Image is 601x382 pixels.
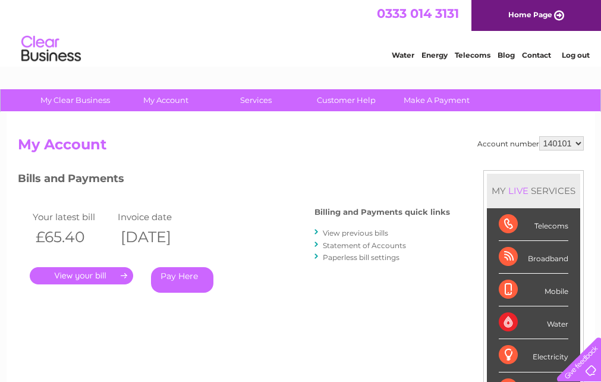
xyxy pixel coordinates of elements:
[30,225,115,249] th: £65.40
[314,208,450,217] h4: Billing and Payments quick links
[499,339,568,372] div: Electricity
[499,306,568,339] div: Water
[506,185,531,196] div: LIVE
[18,136,584,159] h2: My Account
[562,51,590,60] a: Log out
[30,209,115,225] td: Your latest bill
[477,136,584,151] div: Account number
[487,174,580,208] div: MY SERVICES
[499,241,568,274] div: Broadband
[392,51,414,60] a: Water
[115,209,200,225] td: Invoice date
[499,274,568,306] div: Mobile
[522,51,551,60] a: Contact
[499,208,568,241] div: Telecoms
[455,51,490,60] a: Telecoms
[18,170,450,191] h3: Bills and Payments
[26,89,124,111] a: My Clear Business
[30,267,133,284] a: .
[498,51,515,60] a: Blog
[151,267,213,293] a: Pay Here
[377,6,459,21] a: 0333 014 3131
[20,7,582,58] div: Clear Business is a trading name of Verastar Limited (registered in [GEOGRAPHIC_DATA] No. 3667643...
[323,253,399,262] a: Paperless bill settings
[323,228,388,237] a: View previous bills
[117,89,215,111] a: My Account
[115,225,200,249] th: [DATE]
[323,241,406,250] a: Statement of Accounts
[207,89,305,111] a: Services
[421,51,448,60] a: Energy
[21,31,81,67] img: logo.png
[297,89,395,111] a: Customer Help
[388,89,486,111] a: Make A Payment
